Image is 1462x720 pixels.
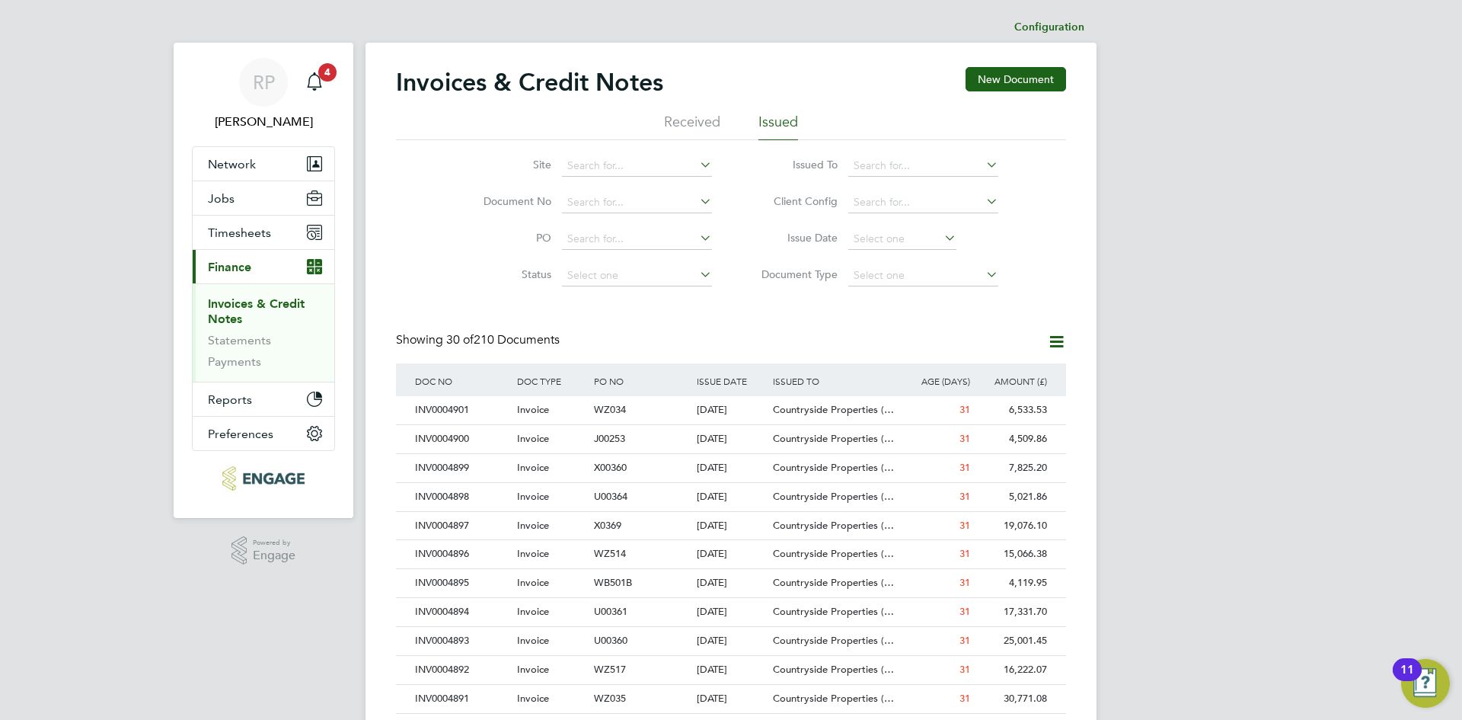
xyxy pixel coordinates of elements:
[974,627,1051,655] div: 25,001.45
[693,627,770,655] div: [DATE]
[411,483,513,511] div: INV0004898
[517,403,549,416] span: Invoice
[594,490,627,503] span: U00364
[464,267,551,281] label: Status
[693,425,770,453] div: [DATE]
[464,231,551,245] label: PO
[208,226,271,240] span: Timesheets
[193,250,334,283] button: Finance
[773,605,894,618] span: Countryside Properties (…
[517,547,549,560] span: Invoice
[693,454,770,482] div: [DATE]
[693,540,770,568] div: [DATE]
[750,158,838,171] label: Issued To
[959,605,970,618] span: 31
[193,417,334,450] button: Preferences
[594,403,626,416] span: WZ034
[594,692,626,705] span: WZ035
[848,155,998,177] input: Search for...
[562,265,712,286] input: Select one
[192,58,335,131] a: RP[PERSON_NAME]
[517,605,549,618] span: Invoice
[446,332,474,347] span: 30 of
[396,67,663,98] h2: Invoices & Credit Notes
[594,519,621,532] span: X0369
[231,536,296,565] a: Powered byEngage
[411,396,513,424] div: INV0004901
[750,267,838,281] label: Document Type
[517,663,549,676] span: Invoice
[974,569,1051,597] div: 4,119.95
[773,692,894,705] span: Countryside Properties (…
[693,363,770,398] div: ISSUE DATE
[974,363,1051,398] div: AMOUNT (£)
[773,519,894,532] span: Countryside Properties (…
[974,454,1051,482] div: 7,825.20
[253,549,295,562] span: Engage
[693,569,770,597] div: [DATE]
[562,192,712,213] input: Search for...
[411,569,513,597] div: INV0004895
[517,576,549,589] span: Invoice
[594,605,627,618] span: U00361
[959,692,970,705] span: 31
[693,512,770,540] div: [DATE]
[1014,12,1084,43] li: Configuration
[594,634,627,647] span: U00360
[1401,659,1450,708] button: Open Resource Center, 11 new notifications
[517,634,549,647] span: Invoice
[959,519,970,532] span: 31
[773,634,894,647] span: Countryside Properties (…
[411,454,513,482] div: INV0004899
[446,332,560,347] span: 210 Documents
[411,656,513,684] div: INV0004892
[959,547,970,560] span: 31
[208,191,235,206] span: Jobs
[1400,670,1414,690] div: 11
[517,519,549,532] span: Invoice
[693,685,770,713] div: [DATE]
[897,363,974,398] div: AGE (DAYS)
[773,432,894,445] span: Countryside Properties (…
[411,425,513,453] div: INV0004900
[848,265,998,286] input: Select one
[299,58,330,107] a: 4
[974,396,1051,424] div: 6,533.53
[974,425,1051,453] div: 4,509.86
[769,363,897,398] div: ISSUED TO
[208,260,251,274] span: Finance
[208,157,256,171] span: Network
[750,231,838,245] label: Issue Date
[253,72,275,92] span: RP
[411,598,513,626] div: INV0004894
[411,627,513,655] div: INV0004893
[974,598,1051,626] div: 17,331.70
[966,67,1066,91] button: New Document
[193,216,334,249] button: Timesheets
[959,461,970,474] span: 31
[773,490,894,503] span: Countryside Properties (…
[411,512,513,540] div: INV0004897
[411,685,513,713] div: INV0004891
[208,296,305,326] a: Invoices & Credit Notes
[318,63,337,82] span: 4
[590,363,692,398] div: PO NO
[594,461,627,474] span: X00360
[750,194,838,208] label: Client Config
[208,427,273,441] span: Preferences
[208,392,252,407] span: Reports
[594,432,625,445] span: J00253
[974,483,1051,511] div: 5,021.86
[193,283,334,382] div: Finance
[193,382,334,416] button: Reports
[464,194,551,208] label: Document No
[773,576,894,589] span: Countryside Properties (…
[192,113,335,131] span: Richard Pogmore
[693,598,770,626] div: [DATE]
[773,547,894,560] span: Countryside Properties (…
[513,363,590,398] div: DOC TYPE
[222,466,304,491] img: northbuildrecruit-logo-retina.png
[562,155,712,177] input: Search for...
[974,656,1051,684] div: 16,222.07
[594,547,626,560] span: WZ514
